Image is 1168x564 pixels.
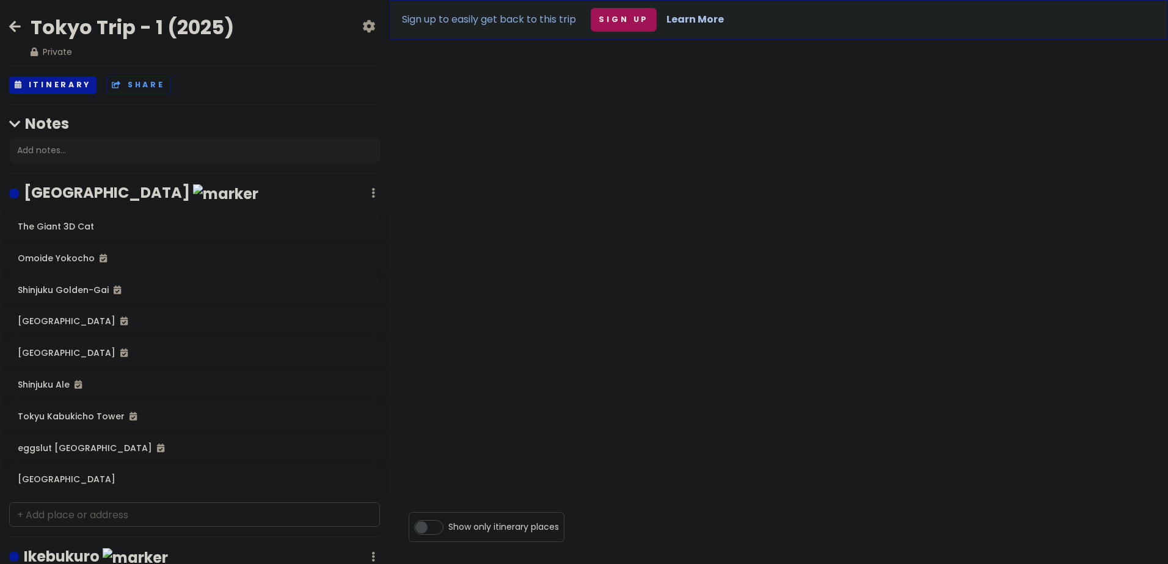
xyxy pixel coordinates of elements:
h6: Shinjuku Golden-Gai [18,284,371,295]
h6: The Giant 3D Cat [18,221,371,232]
i: Added to itinerary [114,286,121,294]
button: Sign Up [591,8,657,32]
h4: [GEOGRAPHIC_DATA] [24,183,258,203]
i: Added to itinerary [120,349,128,357]
h2: Tokyo Trip - 1 (2025) [31,15,234,40]
button: Share [106,76,170,94]
i: Added to itinerary [120,317,128,325]
i: Added to itinerary [75,380,82,389]
a: Learn More [666,12,724,26]
i: Added to itinerary [100,254,107,262]
h4: Notes [9,114,380,133]
h6: [GEOGRAPHIC_DATA] [18,474,371,485]
span: Show only itinerary places [448,520,559,533]
i: Added to itinerary [130,412,137,421]
div: Add notes... [9,138,380,164]
h6: [GEOGRAPHIC_DATA] [18,347,371,358]
span: Private [31,45,234,59]
h6: Shinjuku Ale [18,379,371,390]
button: Itinerary [9,76,97,94]
i: Added to itinerary [157,444,164,452]
h6: Tokyu Kabukicho Tower [18,411,371,422]
img: marker [193,184,258,203]
h6: Omoide Yokocho [18,253,371,264]
h6: eggslut [GEOGRAPHIC_DATA] [18,443,371,454]
input: + Add place or address [9,502,380,527]
h6: [GEOGRAPHIC_DATA] [18,316,371,327]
